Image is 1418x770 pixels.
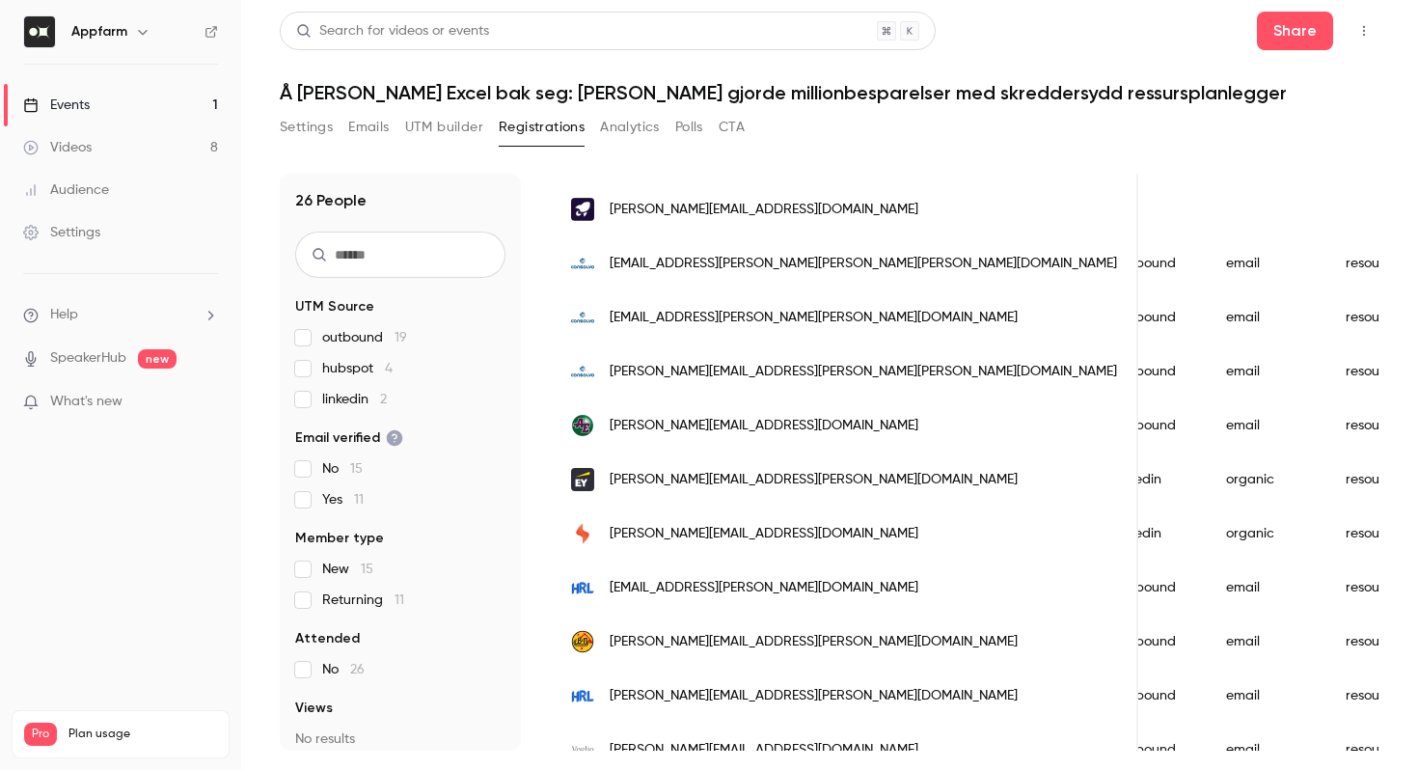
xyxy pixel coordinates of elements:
[571,360,594,383] img: consolvo.no
[295,297,374,316] span: UTM Source
[322,459,363,479] span: No
[1096,290,1207,344] div: outbound
[610,740,918,760] span: [PERSON_NAME][EMAIL_ADDRESS][DOMAIN_NAME]
[354,493,364,507] span: 11
[322,591,404,610] span: Returning
[322,328,407,347] span: outbound
[610,362,1117,382] span: [PERSON_NAME][EMAIL_ADDRESS][PERSON_NAME][PERSON_NAME][DOMAIN_NAME]
[68,727,217,742] span: Plan usage
[571,630,594,653] img: bg.no
[571,738,594,761] img: voglio.no
[295,629,360,648] span: Attended
[1096,561,1207,615] div: outbound
[571,414,594,437] img: aegruppen.no
[296,21,489,41] div: Search for videos or events
[350,462,363,476] span: 15
[380,393,387,406] span: 2
[1096,453,1207,507] div: linkedin
[571,468,594,491] img: parthenon.ey.com
[571,252,594,275] img: consolvo.no
[1096,669,1207,723] div: outbound
[50,305,78,325] span: Help
[280,112,333,143] button: Settings
[1207,236,1326,290] div: email
[675,112,703,143] button: Polls
[350,663,365,676] span: 26
[138,349,177,369] span: new
[1207,399,1326,453] div: email
[1096,399,1207,453] div: outbound
[395,593,404,607] span: 11
[1207,453,1326,507] div: organic
[50,348,126,369] a: SpeakerHub
[610,524,918,544] span: [PERSON_NAME][EMAIL_ADDRESS][DOMAIN_NAME]
[1257,12,1333,50] button: Share
[571,198,594,221] img: appfarm.io
[1207,507,1326,561] div: organic
[600,112,660,143] button: Analytics
[1096,507,1207,561] div: linkedin
[295,699,333,718] span: Views
[322,359,393,378] span: hubspot
[610,416,918,436] span: [PERSON_NAME][EMAIL_ADDRESS][DOMAIN_NAME]
[405,112,483,143] button: UTM builder
[295,729,505,749] p: No results
[571,684,594,707] img: hrl.no
[385,362,393,375] span: 4
[23,96,90,115] div: Events
[348,112,389,143] button: Emails
[1096,236,1207,290] div: outbound
[322,660,365,679] span: No
[571,306,594,329] img: consolvo.no
[23,223,100,242] div: Settings
[24,16,55,47] img: Appfarm
[1207,669,1326,723] div: email
[571,576,594,599] img: hrl.no
[1096,344,1207,399] div: outbound
[610,254,1117,274] span: [EMAIL_ADDRESS][PERSON_NAME][PERSON_NAME][PERSON_NAME][DOMAIN_NAME]
[23,138,92,157] div: Videos
[610,200,918,220] span: [PERSON_NAME][EMAIL_ADDRESS][DOMAIN_NAME]
[361,563,373,576] span: 15
[295,428,403,448] span: Email verified
[1207,561,1326,615] div: email
[719,112,745,143] button: CTA
[499,112,585,143] button: Registrations
[71,22,127,41] h6: Appfarm
[24,723,57,746] span: Pro
[1207,615,1326,669] div: email
[295,189,367,212] h1: 26 People
[610,686,1018,706] span: [PERSON_NAME][EMAIL_ADDRESS][PERSON_NAME][DOMAIN_NAME]
[23,305,218,325] li: help-dropdown-opener
[571,522,594,545] img: lexolve.com
[295,529,384,548] span: Member type
[610,470,1018,490] span: [PERSON_NAME][EMAIL_ADDRESS][PERSON_NAME][DOMAIN_NAME]
[322,490,364,509] span: Yes
[610,308,1018,328] span: [EMAIL_ADDRESS][PERSON_NAME][PERSON_NAME][DOMAIN_NAME]
[1096,615,1207,669] div: outbound
[23,180,109,200] div: Audience
[1207,290,1326,344] div: email
[395,331,407,344] span: 19
[610,578,918,598] span: [EMAIL_ADDRESS][PERSON_NAME][DOMAIN_NAME]
[50,392,123,412] span: What's new
[280,81,1379,104] h1: Å [PERSON_NAME] Excel bak seg: [PERSON_NAME] gjorde millionbesparelser med skreddersydd ressurspl...
[322,560,373,579] span: New
[610,632,1018,652] span: [PERSON_NAME][EMAIL_ADDRESS][PERSON_NAME][DOMAIN_NAME]
[1207,344,1326,399] div: email
[322,390,387,409] span: linkedin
